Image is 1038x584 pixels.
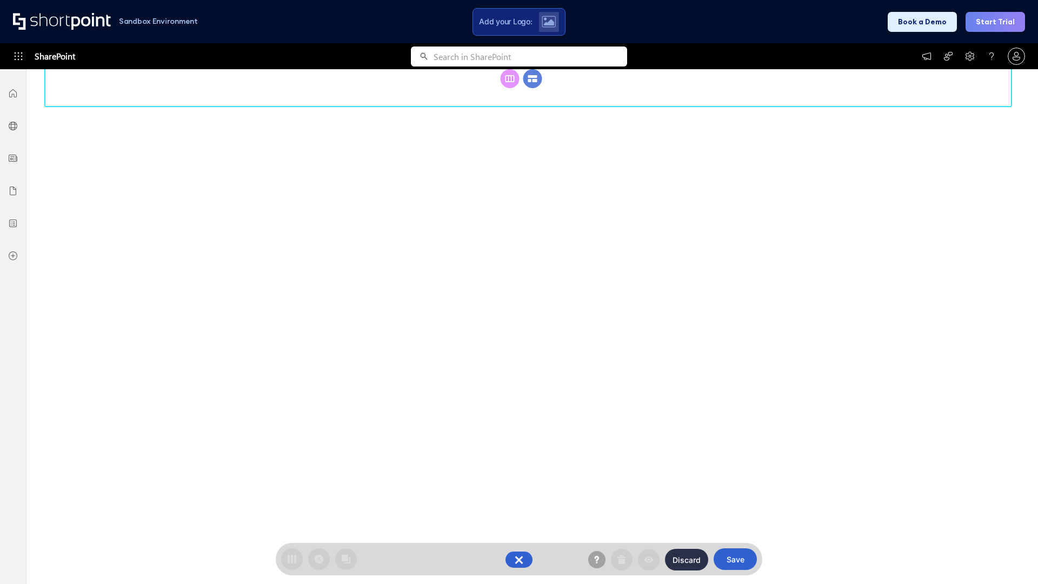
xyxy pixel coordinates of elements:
span: SharePoint [35,43,75,69]
h1: Sandbox Environment [119,18,198,24]
span: Add your Logo: [479,17,532,26]
button: Book a Demo [888,12,957,32]
img: Upload logo [542,16,556,28]
button: Discard [665,549,708,570]
input: Search in SharePoint [434,47,627,67]
button: Save [714,548,757,570]
iframe: Chat Widget [984,532,1038,584]
button: Start Trial [966,12,1025,32]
